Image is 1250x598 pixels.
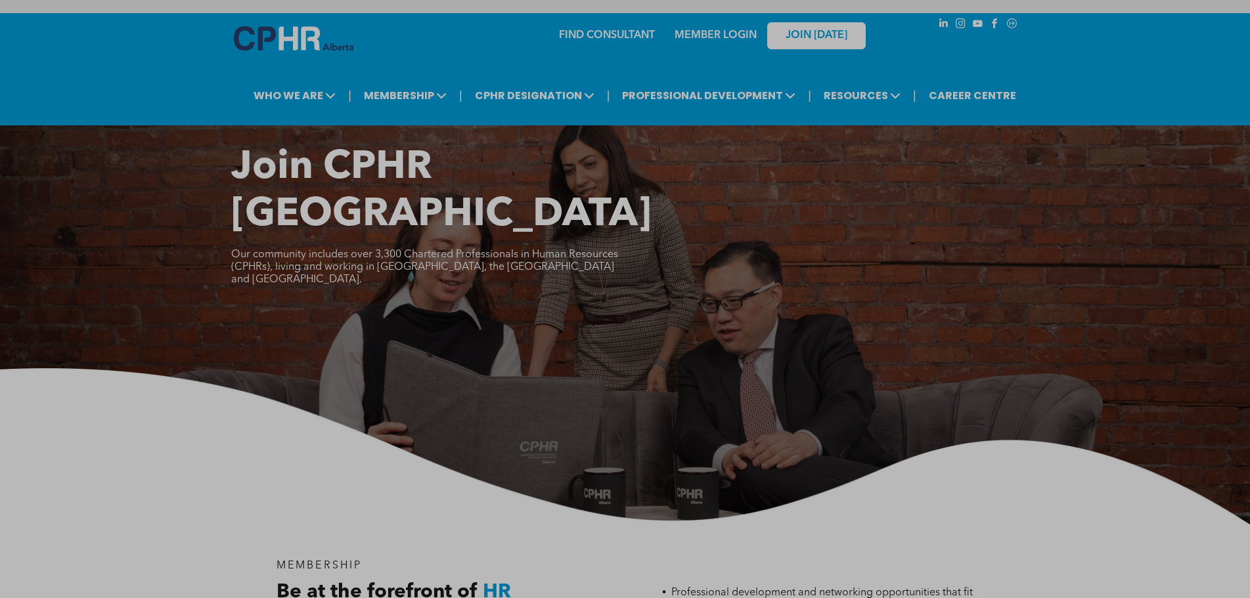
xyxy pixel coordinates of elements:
a: linkedin [937,16,951,34]
span: MEMBERSHIP [277,561,363,571]
span: PROFESSIONAL DEVELOPMENT [618,83,799,108]
span: CPHR DESIGNATION [471,83,598,108]
span: Join CPHR [GEOGRAPHIC_DATA] [231,148,652,235]
li: | [808,82,811,109]
li: | [459,82,462,109]
a: instagram [954,16,968,34]
a: youtube [971,16,985,34]
li: | [913,82,916,109]
span: WHO WE ARE [250,83,340,108]
a: facebook [988,16,1002,34]
span: RESOURCES [820,83,904,108]
a: JOIN [DATE] [767,22,866,49]
a: MEMBER LOGIN [675,30,757,41]
li: | [348,82,351,109]
li: | [607,82,610,109]
a: CAREER CENTRE [925,83,1020,108]
a: FIND CONSULTANT [559,30,655,41]
span: JOIN [DATE] [786,30,847,42]
span: MEMBERSHIP [360,83,451,108]
span: Our community includes over 3,300 Chartered Professionals in Human Resources (CPHRs), living and ... [231,249,618,285]
img: A blue and white logo for cp alberta [234,26,353,51]
a: Social network [1005,16,1019,34]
